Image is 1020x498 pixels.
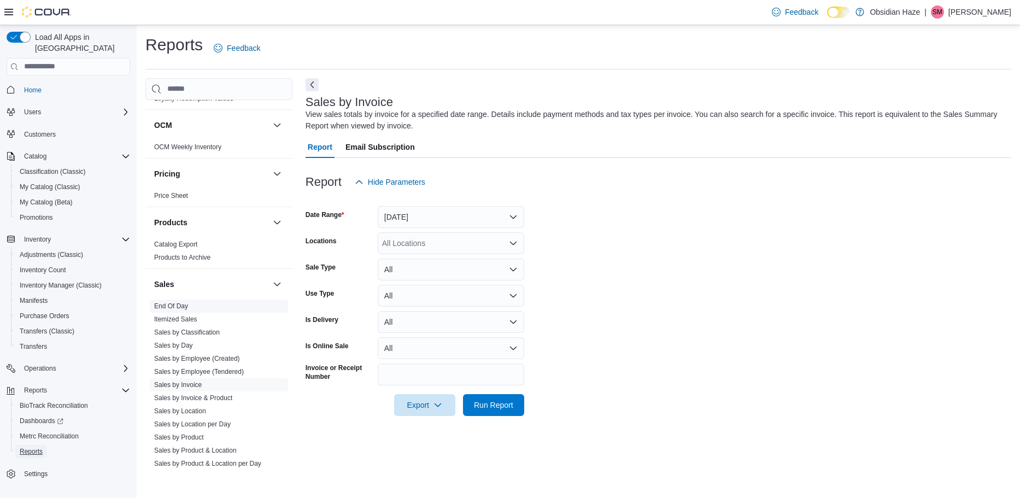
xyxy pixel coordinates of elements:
[15,399,130,412] span: BioTrack Reconciliation
[20,84,46,97] a: Home
[24,386,47,395] span: Reports
[20,198,73,207] span: My Catalog (Beta)
[306,96,393,109] h3: Sales by Invoice
[154,433,204,441] a: Sales by Product
[154,254,210,261] a: Products to Archive
[154,407,206,415] span: Sales by Location
[11,444,134,459] button: Reports
[24,130,56,139] span: Customers
[15,325,130,338] span: Transfers (Classic)
[474,400,513,411] span: Run Report
[306,237,337,245] label: Locations
[145,300,292,488] div: Sales
[24,470,48,478] span: Settings
[20,432,79,441] span: Metrc Reconciliation
[154,342,193,349] a: Sales by Day
[931,5,944,19] div: Soledad Muro
[154,95,233,102] a: Loyalty Redemption Values
[11,179,134,195] button: My Catalog (Classic)
[15,263,71,277] a: Inventory Count
[154,315,197,324] span: Itemized Sales
[154,143,221,151] span: OCM Weekly Inventory
[2,82,134,98] button: Home
[306,315,338,324] label: Is Delivery
[20,150,130,163] span: Catalog
[948,5,1011,19] p: [PERSON_NAME]
[154,367,244,376] span: Sales by Employee (Tendered)
[306,78,319,91] button: Next
[350,171,430,193] button: Hide Parameters
[15,279,130,292] span: Inventory Manager (Classic)
[271,167,284,180] button: Pricing
[20,447,43,456] span: Reports
[154,302,188,310] a: End Of Day
[154,354,240,363] span: Sales by Employee (Created)
[11,195,134,210] button: My Catalog (Beta)
[2,126,134,142] button: Customers
[306,289,334,298] label: Use Type
[20,384,51,397] button: Reports
[20,106,45,119] button: Users
[20,384,130,397] span: Reports
[154,120,268,131] button: OCM
[378,285,524,307] button: All
[154,217,268,228] button: Products
[154,120,172,131] h3: OCM
[154,217,187,228] h3: Products
[20,150,51,163] button: Catalog
[15,399,92,412] a: BioTrack Reconciliation
[827,7,850,18] input: Dark Mode
[271,278,284,291] button: Sales
[378,311,524,333] button: All
[15,165,90,178] a: Classification (Classic)
[15,340,130,353] span: Transfers
[15,414,68,427] a: Dashboards
[22,7,71,17] img: Cova
[15,340,51,353] a: Transfers
[11,413,134,429] a: Dashboards
[154,279,268,290] button: Sales
[154,315,197,323] a: Itemized Sales
[227,43,260,54] span: Feedback
[271,119,284,132] button: OCM
[145,34,203,56] h1: Reports
[463,394,524,416] button: Run Report
[20,167,86,176] span: Classification (Classic)
[20,250,83,259] span: Adjustments (Classic)
[154,253,210,262] span: Products to Archive
[15,445,130,458] span: Reports
[154,191,188,200] span: Price Sheet
[154,394,232,402] a: Sales by Invoice & Product
[509,239,518,248] button: Open list of options
[368,177,425,188] span: Hide Parameters
[154,240,197,249] span: Catalog Export
[15,165,130,178] span: Classification (Classic)
[306,175,342,189] h3: Report
[20,401,88,410] span: BioTrack Reconciliation
[209,37,265,59] a: Feedback
[2,104,134,120] button: Users
[154,420,231,429] span: Sales by Location per Day
[20,128,60,141] a: Customers
[154,341,193,350] span: Sales by Day
[11,293,134,308] button: Manifests
[20,183,80,191] span: My Catalog (Classic)
[15,248,87,261] a: Adjustments (Classic)
[15,196,77,209] a: My Catalog (Beta)
[15,430,83,443] a: Metrc Reconciliation
[2,383,134,398] button: Reports
[827,18,828,19] span: Dark Mode
[154,381,202,389] a: Sales by Invoice
[154,460,261,467] a: Sales by Product & Location per Day
[15,211,57,224] a: Promotions
[20,417,63,425] span: Dashboards
[15,196,130,209] span: My Catalog (Beta)
[154,192,188,200] a: Price Sheet
[154,447,237,454] a: Sales by Product & Location
[15,325,79,338] a: Transfers (Classic)
[24,235,51,244] span: Inventory
[345,136,415,158] span: Email Subscription
[15,180,130,194] span: My Catalog (Classic)
[20,106,130,119] span: Users
[11,278,134,293] button: Inventory Manager (Classic)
